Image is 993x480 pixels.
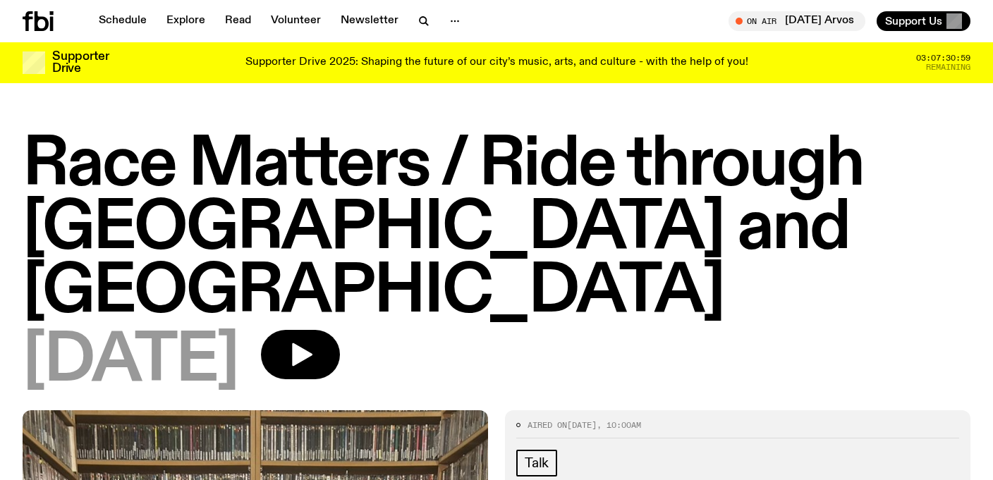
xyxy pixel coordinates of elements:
p: Supporter Drive 2025: Shaping the future of our city’s music, arts, and culture - with the help o... [245,56,748,69]
span: Talk [525,455,549,471]
h1: Race Matters / Ride through [GEOGRAPHIC_DATA] and [GEOGRAPHIC_DATA] [23,134,970,324]
a: Explore [158,11,214,31]
a: Schedule [90,11,155,31]
span: Support Us [885,15,942,27]
span: 03:07:30:59 [916,54,970,62]
a: Volunteer [262,11,329,31]
a: Read [217,11,260,31]
button: Support Us [877,11,970,31]
span: [DATE] [23,330,238,393]
span: , 10:00am [597,419,641,431]
button: On Air[DATE] Arvos [729,11,865,31]
a: Talk [516,450,557,476]
span: Aired on [528,419,567,431]
h3: Supporter Drive [52,51,109,75]
a: Newsletter [332,11,407,31]
span: Remaining [926,63,970,71]
span: [DATE] [567,419,597,431]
